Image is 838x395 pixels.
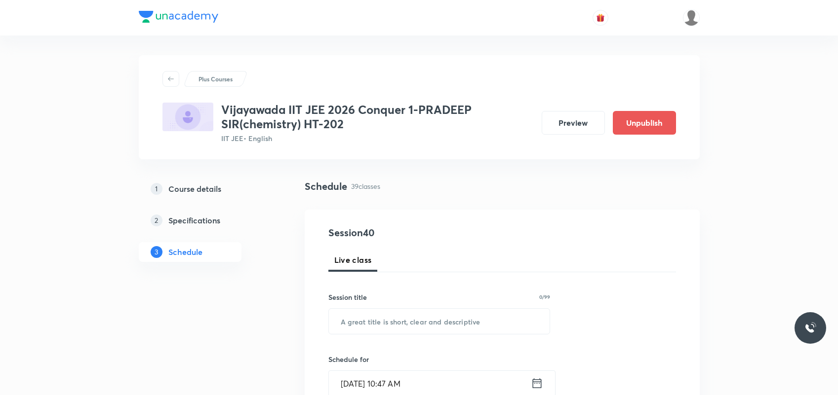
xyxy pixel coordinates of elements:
img: 27DD87BC-84A5-4460-974F-1D65367BE764_plus.png [162,103,213,131]
img: ttu [804,322,816,334]
a: Company Logo [139,11,218,25]
p: 1 [151,183,162,195]
h5: Schedule [168,246,202,258]
p: Plus Courses [199,74,233,83]
h3: Vijayawada IIT JEE 2026 Conquer 1-PRADEEP SIR(chemistry) HT-202 [221,103,534,131]
p: 39 classes [351,181,380,191]
h4: Session 40 [328,225,509,240]
button: avatar [593,10,608,26]
img: avatar [596,13,605,22]
h4: Schedule [305,179,347,194]
img: Company Logo [139,11,218,23]
p: 0/99 [539,294,550,299]
p: 3 [151,246,162,258]
h6: Session title [328,292,367,302]
h5: Specifications [168,215,220,226]
a: 1Course details [139,179,273,199]
h5: Course details [168,183,221,195]
p: 2 [151,215,162,226]
h6: Schedule for [328,354,551,364]
p: IIT JEE • English [221,133,534,144]
span: Live class [334,254,372,266]
button: Preview [542,111,605,135]
img: S Naga kusuma Alekhya [683,9,700,26]
button: Unpublish [613,111,676,135]
a: 2Specifications [139,211,273,230]
input: A great title is short, clear and descriptive [329,309,550,334]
